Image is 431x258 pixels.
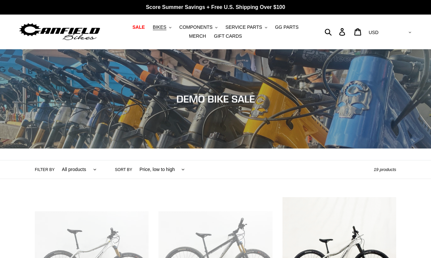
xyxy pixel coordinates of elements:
span: GG PARTS [275,24,298,30]
span: SALE [132,24,145,30]
img: Canfield Bikes [18,21,101,42]
span: BIKES [153,24,166,30]
button: BIKES [150,23,175,32]
button: COMPONENTS [176,23,221,32]
button: SERVICE PARTS [222,23,270,32]
a: GIFT CARDS [211,32,245,41]
span: 19 products [374,167,396,172]
a: MERCH [186,32,209,41]
span: SERVICE PARTS [225,24,262,30]
a: SALE [129,23,148,32]
label: Filter by [35,167,55,173]
span: GIFT CARDS [214,33,242,39]
span: COMPONENTS [179,24,213,30]
span: DEMO BIKE SALE [176,93,255,105]
span: MERCH [189,33,206,39]
label: Sort by [115,167,132,173]
a: GG PARTS [272,23,302,32]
